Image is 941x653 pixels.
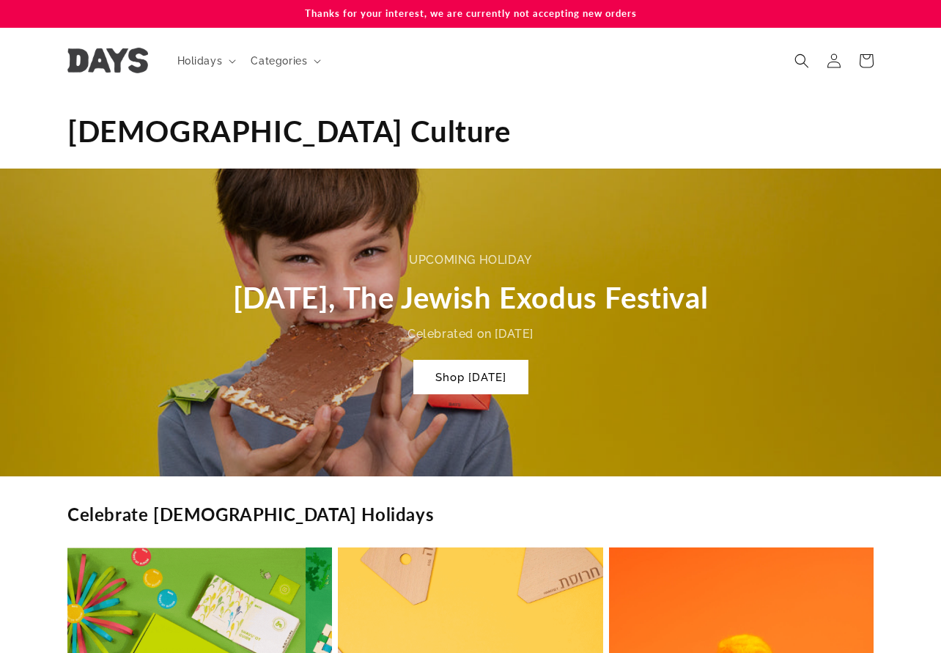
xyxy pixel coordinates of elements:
span: Holidays [177,54,223,67]
div: upcoming holiday [233,250,708,271]
span: [DATE], The Jewish Exodus Festival [233,280,708,315]
h2: Celebrate [DEMOGRAPHIC_DATA] Holidays [67,503,434,525]
span: Categories [251,54,307,67]
h1: [DEMOGRAPHIC_DATA] Culture [67,112,874,150]
summary: Categories [242,45,327,76]
img: Days United [67,48,148,73]
summary: Holidays [169,45,243,76]
summary: Search [786,45,818,77]
a: Shop [DATE] [413,360,528,394]
span: Celebrated on [DATE] [407,327,534,341]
